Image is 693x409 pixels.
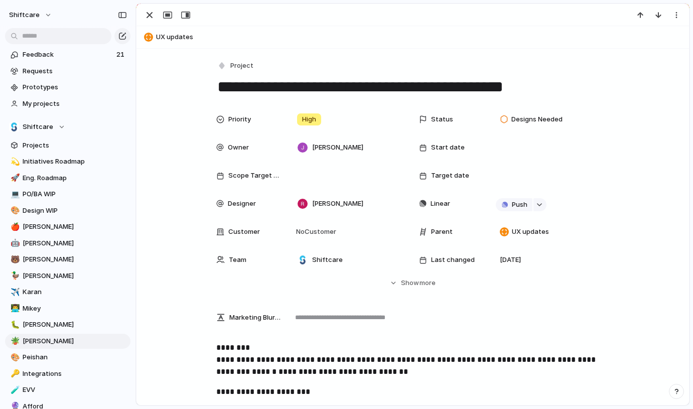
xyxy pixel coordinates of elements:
[228,143,249,153] span: Owner
[215,59,256,73] button: Project
[9,271,19,281] button: 🦆
[500,255,521,265] span: [DATE]
[23,320,127,330] span: [PERSON_NAME]
[431,227,453,237] span: Parent
[5,154,130,169] a: 💫Initiatives Roadmap
[9,304,19,314] button: 👨‍💻
[228,171,281,181] span: Scope Target Date
[9,10,40,20] span: shiftcare
[11,156,18,168] div: 💫
[23,157,127,167] span: Initiatives Roadmap
[11,319,18,331] div: 🐛
[5,350,130,365] a: 🎨Peishan
[9,369,19,379] button: 🔑
[5,285,130,300] a: ✈️Karan
[23,336,127,346] span: [PERSON_NAME]
[23,141,127,151] span: Projects
[11,237,18,249] div: 🤖
[9,206,19,216] button: 🎨
[11,287,18,298] div: ✈️
[5,47,130,62] a: Feedback21
[23,82,127,92] span: Prototypes
[5,96,130,111] a: My projects
[11,335,18,347] div: 🪴
[228,114,251,124] span: Priority
[5,252,130,267] a: 🐻[PERSON_NAME]
[11,205,18,216] div: 🎨
[23,173,127,183] span: Eng. Roadmap
[11,254,18,265] div: 🐻
[23,287,127,297] span: Karan
[9,320,19,330] button: 🐛
[5,80,130,95] a: Prototypes
[23,99,127,109] span: My projects
[23,385,127,395] span: EVV
[23,352,127,362] span: Peishan
[431,114,453,124] span: Status
[11,303,18,314] div: 👨‍💻
[23,206,127,216] span: Design WIP
[9,238,19,248] button: 🤖
[5,334,130,349] a: 🪴[PERSON_NAME]
[5,317,130,332] a: 🐛[PERSON_NAME]
[5,119,130,134] button: Shiftcare
[5,268,130,284] a: 🦆[PERSON_NAME]
[5,301,130,316] a: 👨‍💻Mikey
[5,219,130,234] div: 🍎[PERSON_NAME]
[5,366,130,381] a: 🔑Integrations
[116,50,126,60] span: 21
[496,198,532,211] button: Push
[9,222,19,232] button: 🍎
[312,199,363,209] span: [PERSON_NAME]
[228,199,256,209] span: Designer
[431,255,475,265] span: Last changed
[5,203,130,218] a: 🎨Design WIP
[512,227,549,237] span: UX updates
[431,143,465,153] span: Start date
[23,304,127,314] span: Mikey
[9,385,19,395] button: 🧪
[23,369,127,379] span: Integrations
[312,143,363,153] span: [PERSON_NAME]
[11,270,18,282] div: 🦆
[23,50,113,60] span: Feedback
[293,227,336,237] span: No Customer
[23,122,53,132] span: Shiftcare
[511,114,563,124] span: Designs Needed
[5,236,130,251] a: 🤖[PERSON_NAME]
[5,138,130,153] a: Projects
[5,171,130,186] a: 🚀Eng. Roadmap
[5,382,130,397] a: 🧪EVV
[11,352,18,363] div: 🎨
[5,187,130,202] a: 💻PO/BA WIP
[431,171,469,181] span: Target date
[156,32,684,42] span: UX updates
[11,189,18,200] div: 💻
[23,66,127,76] span: Requests
[420,278,436,288] span: more
[11,172,18,184] div: 🚀
[302,114,316,124] span: High
[512,200,527,210] span: Push
[5,64,130,79] a: Requests
[9,173,19,183] button: 🚀
[9,254,19,264] button: 🐻
[23,238,127,248] span: [PERSON_NAME]
[216,274,610,292] button: Showmore
[9,287,19,297] button: ✈️
[230,61,253,71] span: Project
[11,368,18,379] div: 🔑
